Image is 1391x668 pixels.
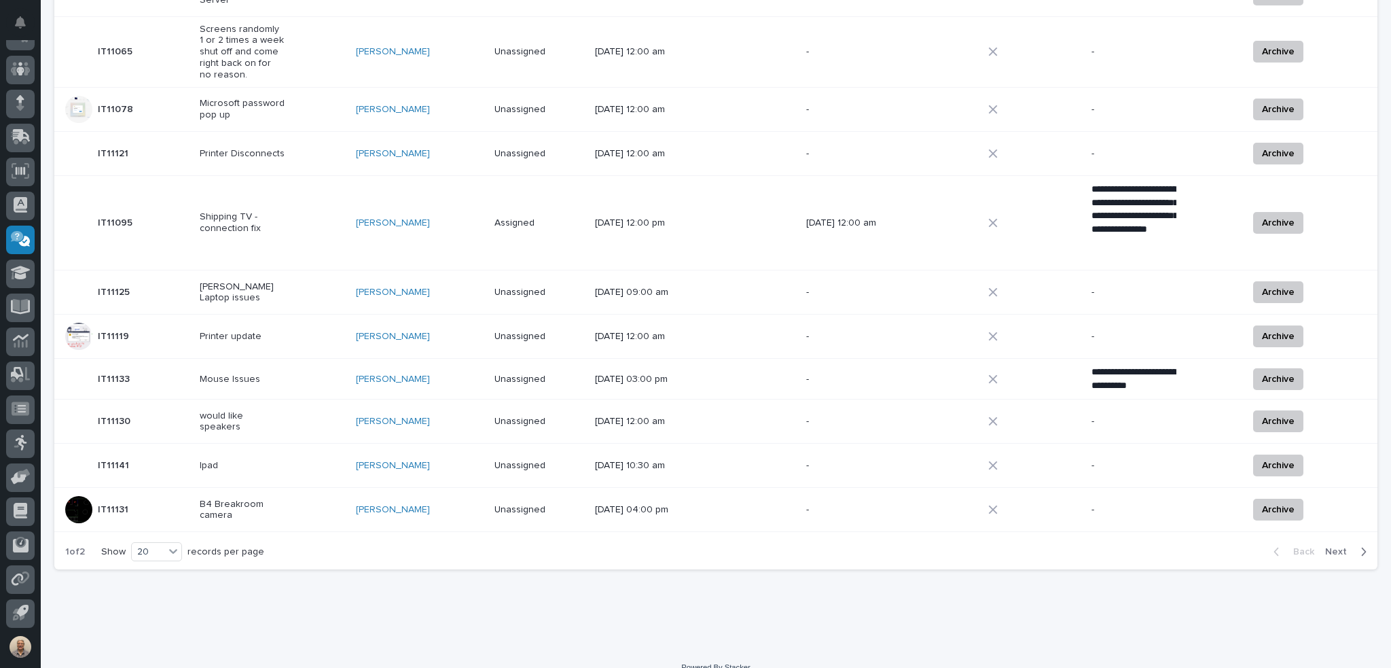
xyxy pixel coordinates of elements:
span: Archive [1262,328,1295,345]
span: Back [1285,546,1314,558]
p: would like speakers [200,410,285,434]
div: Notifications [17,16,35,38]
button: Archive [1253,143,1303,164]
span: Next [1325,546,1355,558]
p: - [1091,504,1176,516]
p: Ipad [200,460,285,472]
tr: IT11119IT11119 Printer update[PERSON_NAME] Unassigned[DATE] 12:00 am--Archive [54,315,1377,359]
button: Archive [1253,326,1303,347]
p: - [1091,287,1176,298]
p: - [806,504,891,516]
span: Archive [1262,284,1295,300]
p: [DATE] 03:00 pm [595,374,680,385]
button: users-avatar [6,633,35,661]
button: Archive [1253,281,1303,303]
a: [PERSON_NAME] [356,504,430,516]
span: Archive [1262,101,1295,118]
button: Back [1263,546,1320,558]
p: Unassigned [494,504,579,516]
p: Unassigned [494,331,579,342]
button: Notifications [6,8,35,37]
button: Archive [1253,499,1303,521]
tr: IT11065IT11065 Screens randomly 1 or 2 times a week shut off and come right back on for no reason... [54,16,1377,87]
p: IT11130 [98,413,133,427]
tr: IT11125IT11125 [PERSON_NAME] Laptop issues[PERSON_NAME] Unassigned[DATE] 09:00 am--Archive [54,270,1377,315]
a: [PERSON_NAME] [356,148,430,160]
a: [PERSON_NAME] [356,374,430,385]
p: Mouse Issues [200,374,285,385]
p: - [1091,46,1176,58]
a: [PERSON_NAME] [356,217,430,229]
p: IT11141 [98,457,132,472]
button: Archive [1253,410,1303,432]
tr: IT11131IT11131 B4 Breakroom camera[PERSON_NAME] Unassigned[DATE] 04:00 pm--Archive [54,488,1377,532]
tr: IT11095IT11095 Shipping TV - connection fix[PERSON_NAME] Assigned[DATE] 12:00 pm[DATE] 12:00 am**... [54,176,1377,270]
p: B4 Breakroom camera [200,499,285,522]
p: - [806,331,891,342]
p: 1 of 2 [54,535,96,569]
p: [DATE] 09:00 am [595,287,680,298]
p: Unassigned [494,148,579,160]
p: IT11125 [98,284,132,298]
a: [PERSON_NAME] [356,46,430,58]
p: - [806,460,891,472]
p: - [806,374,891,385]
p: - [806,104,891,116]
p: - [806,287,891,298]
p: [DATE] 10:30 am [595,460,680,472]
p: - [1091,148,1176,160]
span: Archive [1262,371,1295,387]
p: IT11121 [98,145,131,160]
p: Show [101,546,126,558]
p: Screens randomly 1 or 2 times a week shut off and come right back on for no reason. [200,24,285,81]
p: [PERSON_NAME] Laptop issues [200,281,285,304]
p: - [806,148,891,160]
tr: IT11141IT11141 Ipad[PERSON_NAME] Unassigned[DATE] 10:30 am--Archive [54,444,1377,488]
tr: IT11130IT11130 would like speakers[PERSON_NAME] Unassigned[DATE] 12:00 am--Archive [54,400,1377,444]
button: Archive [1253,41,1303,63]
p: Shipping TV - connection fix [200,211,285,234]
p: records per page [187,546,264,558]
a: [PERSON_NAME] [356,287,430,298]
tr: IT11121IT11121 Printer Disconnects[PERSON_NAME] Unassigned[DATE] 12:00 am--Archive [54,132,1377,176]
p: IT11133 [98,371,132,385]
button: Archive [1253,455,1303,476]
p: [DATE] 12:00 am [595,331,680,342]
span: Archive [1262,43,1295,60]
button: Archive [1253,368,1303,390]
span: Archive [1262,413,1295,429]
p: [DATE] 12:00 pm [595,217,680,229]
p: - [1091,416,1176,427]
p: IT11078 [98,101,136,116]
p: IT11131 [98,502,131,516]
button: Next [1320,546,1377,558]
p: Microsoft password pop up [200,98,285,121]
p: [DATE] 12:00 am [595,416,680,427]
p: [DATE] 12:00 am [595,104,680,116]
p: Unassigned [494,460,579,472]
p: [DATE] 12:00 am [806,217,891,229]
span: Archive [1262,502,1295,518]
span: Archive [1262,457,1295,474]
button: Archive [1253,212,1303,234]
span: Archive [1262,145,1295,162]
p: [DATE] 04:00 pm [595,504,680,516]
p: Unassigned [494,416,579,427]
p: [DATE] 12:00 am [595,148,680,160]
p: Printer update [200,331,285,342]
p: - [806,46,891,58]
div: 20 [132,545,164,559]
p: IT11065 [98,43,135,58]
p: - [1091,104,1176,116]
p: - [806,416,891,427]
p: Assigned [494,217,579,229]
p: [DATE] 12:00 am [595,46,680,58]
p: - [1091,331,1176,342]
p: Unassigned [494,374,579,385]
p: IT11095 [98,215,135,229]
p: Unassigned [494,46,579,58]
p: IT11119 [98,328,132,342]
a: [PERSON_NAME] [356,331,430,342]
p: Unassigned [494,287,579,298]
p: - [1091,460,1176,472]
